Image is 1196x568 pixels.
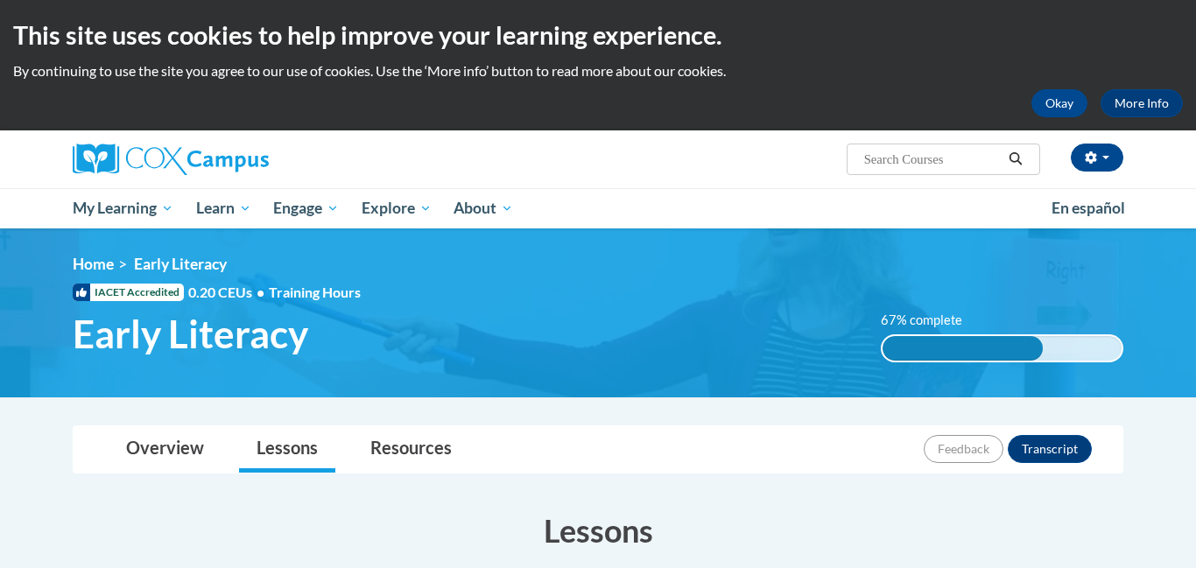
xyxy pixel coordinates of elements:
[883,336,1043,361] div: 67% complete
[1101,89,1183,117] a: More Info
[1031,89,1087,117] button: Okay
[73,144,405,175] a: Cox Campus
[73,311,308,357] span: Early Literacy
[46,188,1150,228] div: Main menu
[862,149,1003,170] input: Search Courses
[273,198,339,219] span: Engage
[353,426,469,473] a: Resources
[1003,149,1029,170] button: Search
[881,311,981,330] label: 67% complete
[924,435,1003,463] button: Feedback
[262,188,350,228] a: Engage
[257,284,264,300] span: •
[269,284,361,300] span: Training Hours
[188,283,269,302] span: 0.20 CEUs
[196,198,251,219] span: Learn
[362,198,432,219] span: Explore
[13,18,1183,53] h2: This site uses cookies to help improve your learning experience.
[73,255,114,273] a: Home
[61,188,185,228] a: My Learning
[185,188,263,228] a: Learn
[350,188,443,228] a: Explore
[134,255,227,273] span: Early Literacy
[13,61,1183,81] p: By continuing to use the site you agree to our use of cookies. Use the ‘More info’ button to read...
[73,198,173,219] span: My Learning
[1052,199,1125,217] span: En español
[1008,435,1092,463] button: Transcript
[239,426,335,473] a: Lessons
[109,426,222,473] a: Overview
[73,508,1123,552] h3: Lessons
[1040,190,1136,227] a: En español
[1071,144,1123,172] button: Account Settings
[443,188,525,228] a: About
[73,284,184,301] span: IACET Accredited
[454,198,513,219] span: About
[73,144,269,175] img: Cox Campus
